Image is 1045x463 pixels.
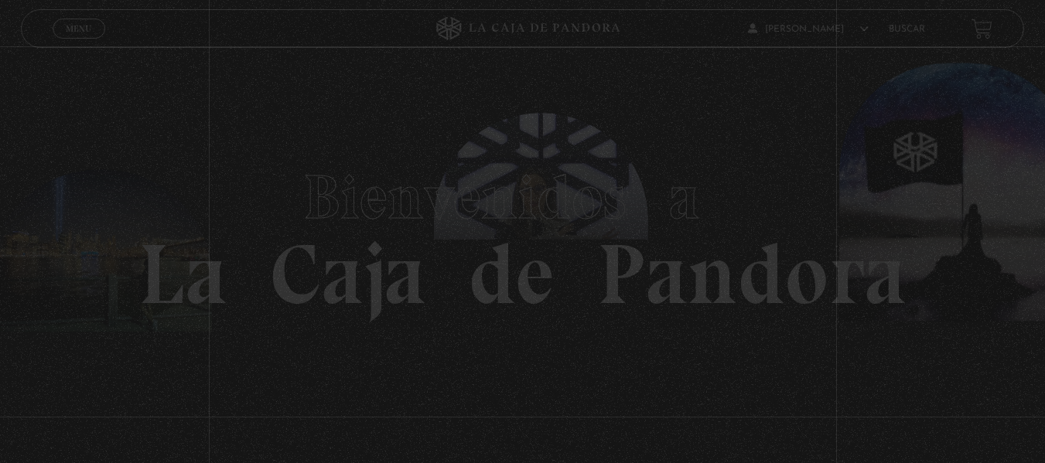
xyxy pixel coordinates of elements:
span: Cerrar [60,37,97,48]
span: [PERSON_NAME] [748,24,869,33]
a: View your shopping cart [972,18,992,39]
span: Bienvenidos a [303,160,743,234]
a: Buscar [889,25,925,34]
h1: La Caja de Pandora [138,147,907,317]
span: Menu [66,24,91,33]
